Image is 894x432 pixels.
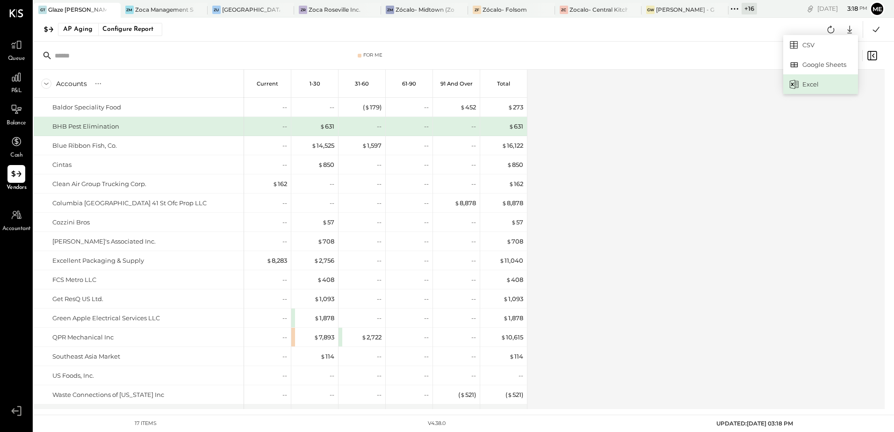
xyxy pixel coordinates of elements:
a: Queue [0,36,32,63]
div: -- [471,237,476,246]
span: $ [503,314,508,322]
div: -- [377,275,382,284]
div: -- [471,333,476,342]
div: For Me [363,52,382,58]
div: AP Aging [63,22,93,37]
div: 1,093 [314,295,334,303]
div: -- [424,295,429,303]
span: $ [509,122,514,130]
div: -- [282,371,287,380]
div: -- [424,103,429,112]
div: Cozzini Bros [52,218,90,227]
span: $ [503,295,508,302]
div: -- [330,371,334,380]
div: -- [471,160,476,169]
span: $ [267,257,272,264]
div: -- [471,180,476,188]
div: 708 [506,237,523,246]
div: Baldor Speciality Food [52,103,121,112]
span: $ [508,103,513,111]
span: $ [317,276,322,283]
div: Southeast Asia Market [52,352,120,361]
div: -- [424,352,429,361]
span: $ [314,314,319,322]
div: -- [282,122,287,131]
div: -- [282,295,287,303]
span: $ [454,199,460,207]
div: ZU [212,6,221,14]
a: Balance [0,101,32,128]
div: ZR [299,6,307,14]
span: $ [509,180,514,187]
div: -- [424,180,429,188]
div: -- [424,314,429,323]
div: 850 [507,160,523,169]
div: 114 [509,352,523,361]
p: 91 and Over [440,80,473,87]
div: 1,093 [503,295,523,303]
div: -- [424,122,429,131]
div: Accounts [56,79,87,88]
div: 631 [509,122,523,131]
div: 8,878 [502,199,523,208]
div: 850 [318,160,334,169]
p: 1-30 [310,80,320,87]
span: Accountant [2,225,31,233]
div: 1,597 [362,141,382,150]
span: UPDATED: [DATE] 03:18 PM [716,420,793,427]
div: Zoca Roseville Inc. [309,6,360,14]
div: Columbia [GEOGRAPHIC_DATA] 41 St Ofc Prop LLC [52,199,207,208]
div: -- [282,390,287,399]
div: 8,878 [454,199,476,208]
button: Me [870,1,885,16]
span: $ [273,180,278,187]
div: -- [377,237,382,246]
div: QPR Mechanical Inc [52,333,114,342]
div: 2,722 [361,333,382,342]
div: -- [377,199,382,208]
div: -- [282,352,287,361]
span: $ [509,353,514,360]
div: -- [471,352,476,361]
div: -- [377,180,382,188]
div: + 16 [742,3,757,14]
div: -- [424,141,429,150]
div: -- [377,160,382,169]
div: 408 [317,275,334,284]
div: -- [330,180,334,188]
div: -- [471,295,476,303]
a: P&L [0,68,32,95]
div: 2,756 [314,256,334,265]
div: ( 179 ) [363,103,382,112]
span: $ [506,276,511,283]
span: $ [460,103,465,111]
div: 631 [320,122,334,131]
span: $ [314,333,319,341]
div: Clean Air Group Trucking Corp. [52,180,146,188]
span: $ [314,295,319,302]
div: 708 [317,237,334,246]
div: Cintas [52,160,72,169]
div: Zócalo- Folsom [483,6,527,14]
div: 57 [511,218,523,227]
div: 114 [320,352,334,361]
div: [DATE] [817,4,867,13]
span: Queue [8,55,25,63]
div: -- [519,371,523,380]
div: US Foods, Inc. [52,371,94,380]
div: Excel [783,74,858,94]
div: -- [282,141,287,150]
div: -- [471,314,476,323]
span: $ [317,238,323,245]
div: -- [424,199,429,208]
div: 11,040 [499,256,523,265]
div: -- [330,199,334,208]
div: ( 521 ) [458,390,476,399]
div: Glaze [PERSON_NAME] [PERSON_NAME] LLC [48,6,107,14]
span: $ [311,142,317,149]
div: -- [471,371,476,380]
div: Blue Ribbon Fish, Co. [52,141,117,150]
button: AP AgingConfigure Report [58,23,162,36]
div: 452 [460,103,476,112]
div: 273 [508,103,523,112]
